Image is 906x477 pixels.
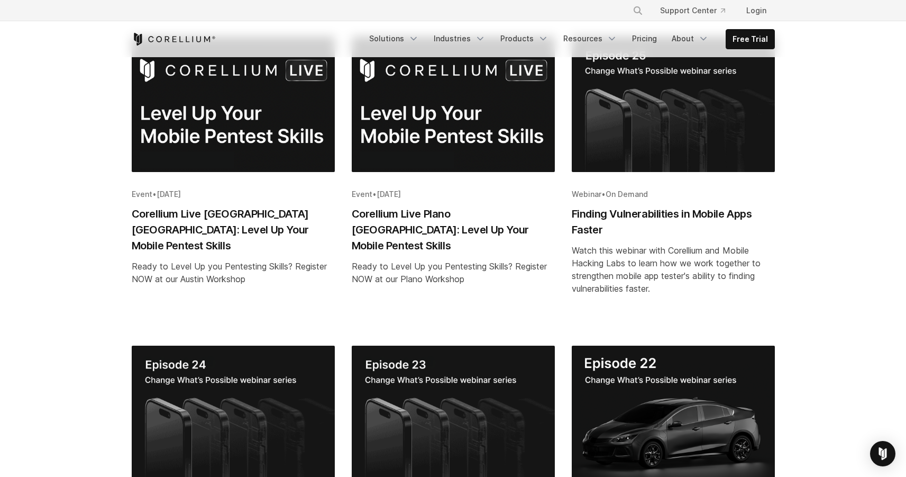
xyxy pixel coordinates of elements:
a: Resources [557,29,624,48]
a: Products [494,29,555,48]
div: • [132,189,335,200]
a: Pricing [626,29,663,48]
a: About [665,29,715,48]
img: Corellium Live Plano TX: Level Up Your Mobile Pentest Skills [352,37,555,172]
h2: Corellium Live [GEOGRAPHIC_DATA] [GEOGRAPHIC_DATA]: Level Up Your Mobile Pentest Skills [132,206,335,254]
div: Open Intercom Messenger [870,441,895,466]
a: Free Trial [726,30,774,49]
div: Ready to Level Up you Pentesting Skills? Register NOW at our Plano Workshop [352,260,555,285]
div: • [572,189,775,200]
a: Solutions [363,29,425,48]
span: Event [132,190,152,199]
div: Ready to Level Up you Pentesting Skills? Register NOW at our Austin Workshop [132,260,335,285]
h2: Corellium Live Plano [GEOGRAPHIC_DATA]: Level Up Your Mobile Pentest Skills [352,206,555,254]
div: • [352,189,555,200]
a: Support Center [652,1,734,20]
span: On Demand [606,190,648,199]
button: Search [628,1,647,20]
span: [DATE] [157,190,181,199]
div: Navigation Menu [363,29,775,49]
div: Watch this webinar with Corellium and Mobile Hacking Labs to learn how we work together to streng... [572,244,775,295]
a: Blog post summary: Corellium Live Plano TX: Level Up Your Mobile Pentest Skills [352,37,555,329]
span: Webinar [572,190,601,199]
img: Corellium Live Austin TX: Level Up Your Mobile Pentest Skills [132,37,335,172]
a: Blog post summary: Corellium Live Austin TX: Level Up Your Mobile Pentest Skills [132,37,335,329]
a: Blog post summary: Finding Vulnerabilities in Mobile Apps Faster [572,37,775,329]
span: [DATE] [377,190,401,199]
a: Corellium Home [132,33,216,46]
a: Login [738,1,775,20]
div: Navigation Menu [620,1,775,20]
img: Finding Vulnerabilities in Mobile Apps Faster [572,37,775,172]
a: Industries [427,29,492,48]
span: Event [352,190,372,199]
h2: Finding Vulnerabilities in Mobile Apps Faster [572,206,775,238]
